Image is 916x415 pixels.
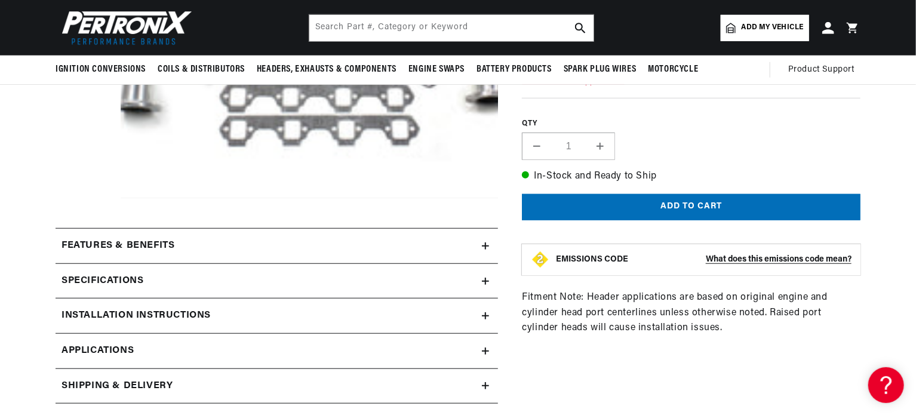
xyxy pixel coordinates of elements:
h2: Features & Benefits [62,238,174,254]
summary: Battery Products [471,56,558,84]
span: Applications [62,343,134,359]
img: Pertronix [56,7,193,48]
span: Headers, Exhausts & Components [257,63,396,76]
label: QTY [522,119,860,129]
summary: Shipping & Delivery [56,369,498,404]
button: EMISSIONS CODEWhat does this emissions code mean? [556,254,852,265]
span: Battery Products [477,63,552,76]
h2: Specifications [62,273,143,289]
summary: Spark Plug Wires [558,56,643,84]
strong: EMISSIONS CODE [556,255,628,264]
p: In-Stock and Ready to Ship [522,169,860,185]
strong: What does this emissions code mean? [706,255,852,264]
h2: Shipping & Delivery [62,379,173,394]
a: Applications [56,334,498,369]
summary: Ignition Conversions [56,56,152,84]
button: Add to cart [522,193,860,220]
summary: Product Support [788,56,860,84]
span: Product Support [788,63,854,76]
summary: Motorcycle [642,56,704,84]
span: Add my vehicle [742,22,804,33]
span: Engine Swaps [408,63,465,76]
summary: Specifications [56,264,498,299]
summary: Installation instructions [56,299,498,333]
h2: Installation instructions [62,308,211,324]
span: Motorcycle [648,63,698,76]
summary: Coils & Distributors [152,56,251,84]
summary: Engine Swaps [402,56,471,84]
a: Add my vehicle [721,15,809,41]
span: Ignition Conversions [56,63,146,76]
input: Search Part #, Category or Keyword [309,15,594,41]
summary: Features & Benefits [56,229,498,263]
span: Coils & Distributors [158,63,245,76]
summary: Headers, Exhausts & Components [251,56,402,84]
img: Emissions code [531,250,550,269]
button: search button [567,15,594,41]
span: Spark Plug Wires [564,63,637,76]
